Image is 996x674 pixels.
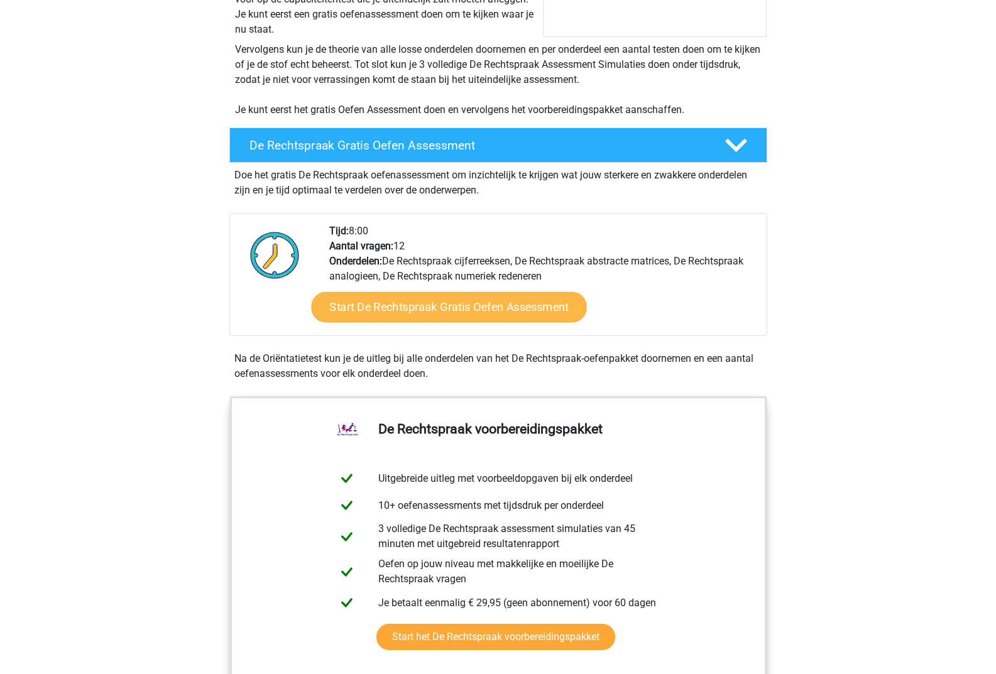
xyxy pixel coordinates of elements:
b: Aantal vragen: [329,240,393,252]
div: 8:00 12 De Rechtspraak cijferreeksen, De Rechtspraak abstracte matrices, De Rechtspraak analogiee... [320,224,766,335]
img: Klok [243,224,307,286]
div: Vervolgens kun je de theorie van alle losse onderdelen doornemen en per onderdeel een aantal test... [230,42,767,117]
div: Na de Oriëntatietest kun je de uitleg bij alle onderdelen van het De Rechtspraak-oefenpakket door... [229,351,767,381]
a: De Rechtspraak Gratis Oefen Assessment [224,128,772,163]
b: Onderdelen: [329,255,382,267]
div: Doe het gratis De Rechtspraak oefenassessment om inzichtelijk te krijgen wat jouw sterkere en zwa... [229,163,767,198]
a: Start het De Rechtspraak voorbereidingspakket [376,624,615,650]
h4: De Rechtspraak Gratis Oefen Assessment [249,138,704,153]
a: Start De Rechtspraak Gratis Oefen Assessment [311,292,586,322]
b: Tijd: [329,225,349,237]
